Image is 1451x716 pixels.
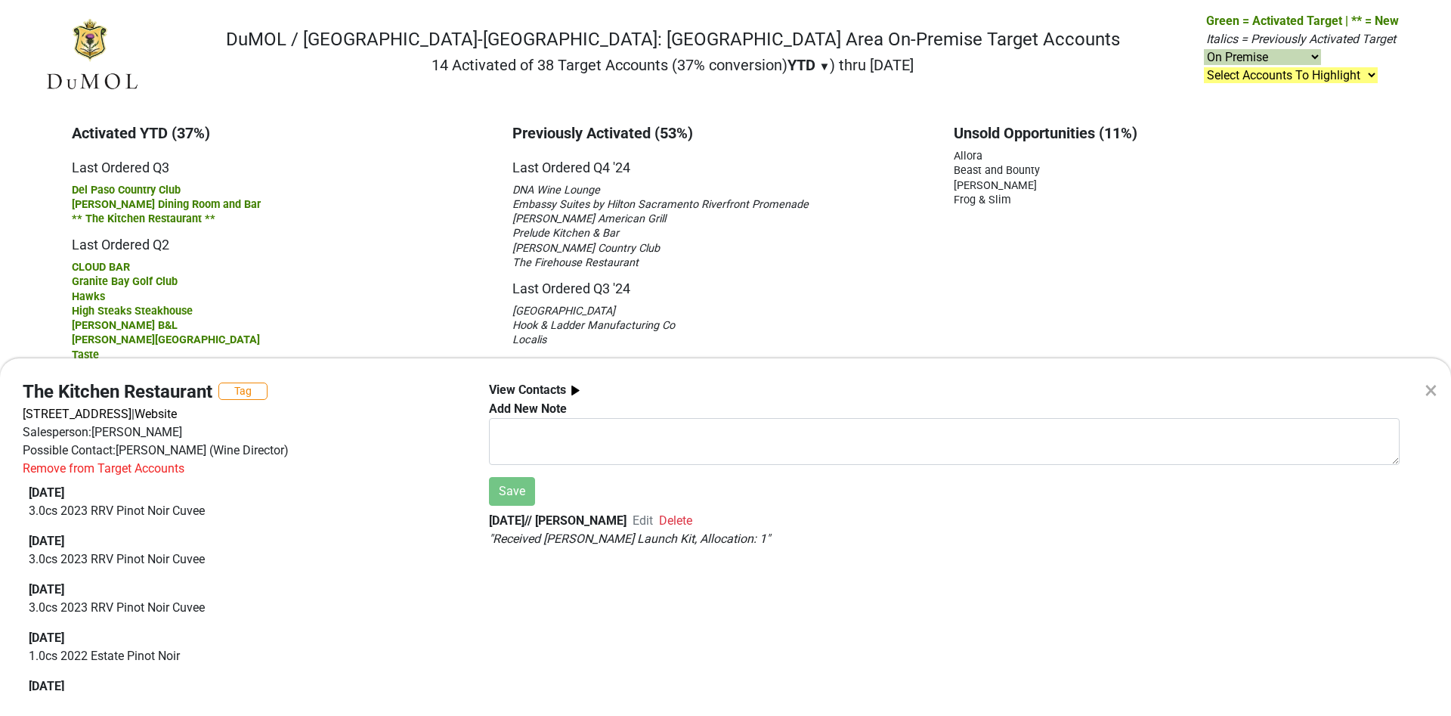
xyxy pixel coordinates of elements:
[135,407,177,421] a: Website
[131,407,135,421] span: |
[23,407,131,421] a: [STREET_ADDRESS]
[29,629,460,647] div: [DATE]
[489,532,770,546] em: " Received [PERSON_NAME] Launch Kit, Allocation: 1 "
[659,513,692,528] span: Delete
[29,647,460,665] p: 1.0 cs 2022 Estate Pinot Noir
[218,383,268,400] button: Tag
[29,484,460,502] div: [DATE]
[29,550,460,569] p: 3.0 cs 2023 RRV Pinot Noir Cuvee
[1425,372,1437,408] div: ×
[29,581,460,599] div: [DATE]
[566,381,585,400] img: arrow_right.svg
[29,502,460,520] p: 3.0 cs 2023 RRV Pinot Noir Cuvee
[23,442,466,460] div: Possible Contact: [PERSON_NAME] (Wine Director)
[29,677,460,696] div: [DATE]
[23,423,466,442] div: Salesperson: [PERSON_NAME]
[23,381,212,403] h4: The Kitchen Restaurant
[23,460,184,478] div: Remove from Target Accounts
[489,383,566,397] b: View Contacts
[489,513,626,528] b: [DATE] // [PERSON_NAME]
[489,477,535,506] button: Save
[29,532,460,550] div: [DATE]
[633,513,653,528] span: Edit
[489,401,567,416] b: Add New Note
[29,599,460,617] p: 3.0 cs 2023 RRV Pinot Noir Cuvee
